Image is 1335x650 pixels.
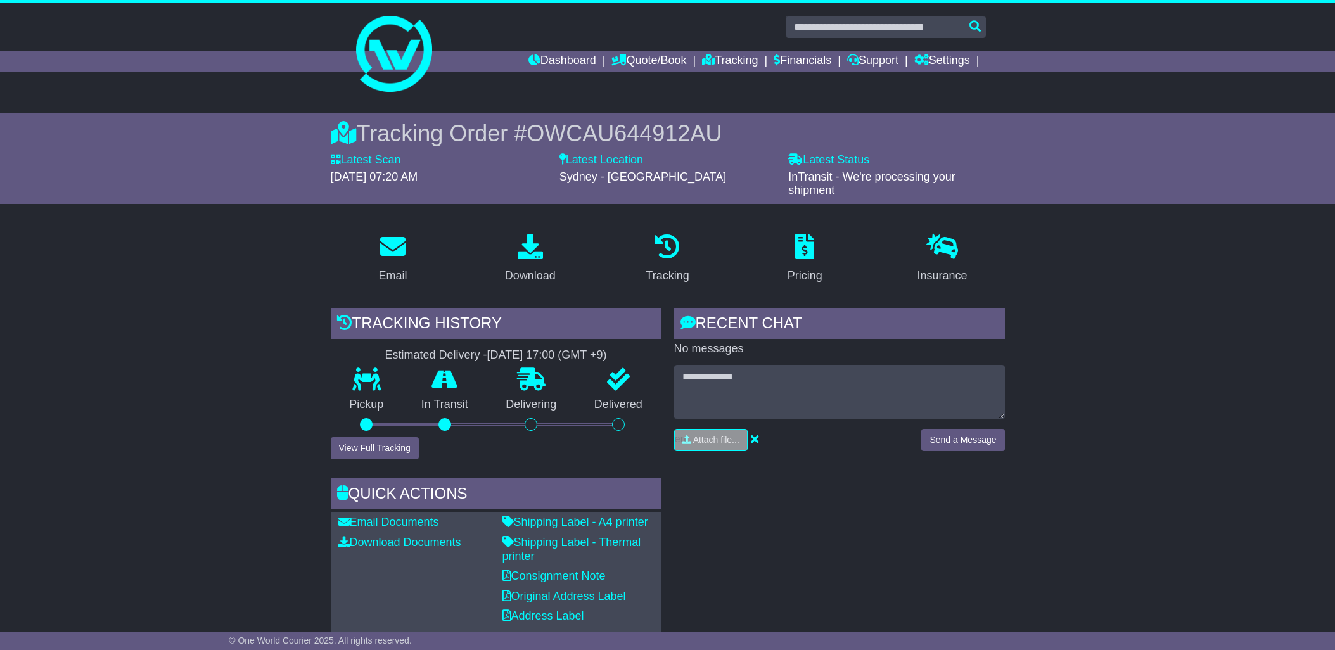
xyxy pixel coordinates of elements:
a: Dashboard [528,51,596,72]
a: Settings [914,51,970,72]
a: Consignment Note [502,570,606,582]
div: Pricing [788,267,822,284]
a: Shipping Label - Thermal printer [502,536,641,563]
a: Pricing [779,229,831,289]
p: No messages [674,342,1005,356]
span: OWCAU644912AU [527,120,722,146]
div: Tracking [646,267,689,284]
div: Tracking Order # [331,120,1005,147]
div: Email [378,267,407,284]
div: Quick Actions [331,478,661,513]
div: [DATE] 17:00 (GMT +9) [487,348,607,362]
a: Tracking [637,229,697,289]
a: Email [370,229,415,289]
a: Shipping Label - A4 printer [502,516,648,528]
label: Latest Location [559,153,643,167]
div: Insurance [917,267,968,284]
div: Estimated Delivery - [331,348,661,362]
label: Latest Status [788,153,869,167]
a: Download [497,229,564,289]
a: Email Documents [338,516,439,528]
div: Tracking history [331,308,661,342]
a: Insurance [909,229,976,289]
a: Support [847,51,898,72]
p: In Transit [402,398,487,412]
button: Send a Message [921,429,1004,451]
button: View Full Tracking [331,437,419,459]
span: Sydney - [GEOGRAPHIC_DATA] [559,170,726,183]
span: InTransit - We're processing your shipment [788,170,955,197]
a: Tracking [702,51,758,72]
div: Download [505,267,556,284]
label: Latest Scan [331,153,401,167]
a: Quote/Book [611,51,686,72]
span: © One World Courier 2025. All rights reserved. [229,635,412,646]
a: Download Documents [338,536,461,549]
p: Pickup [331,398,403,412]
p: Delivering [487,398,576,412]
a: Address Label [502,609,584,622]
a: Financials [774,51,831,72]
p: Delivered [575,398,661,412]
span: [DATE] 07:20 AM [331,170,418,183]
a: Original Address Label [502,590,626,602]
div: RECENT CHAT [674,308,1005,342]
